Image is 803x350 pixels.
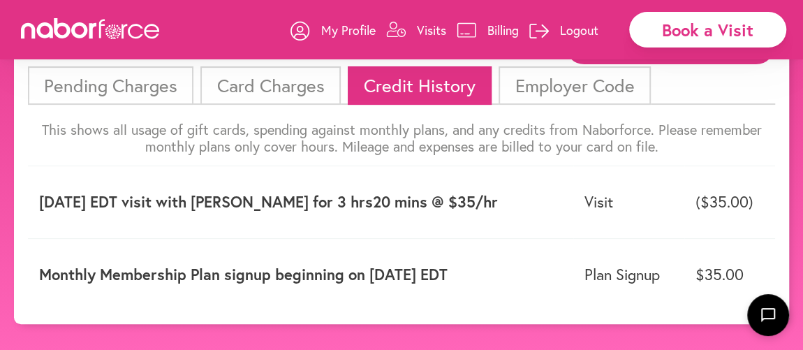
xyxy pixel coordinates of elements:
a: Billing [457,9,519,51]
td: Plan Signup [573,238,684,310]
li: Credit History [348,66,492,105]
a: Visits [386,9,446,51]
td: ($35.00) [684,166,775,238]
a: My Profile [290,9,376,51]
p: Monthly Membership Plan signup beginning on [DATE] EDT [39,265,562,284]
div: Book a Visit [629,12,786,48]
p: Billing [487,22,519,38]
p: [DATE] EDT visit with [PERSON_NAME] for 3 hrs20 mins @ $35/hr [39,193,562,211]
p: My Profile [321,22,376,38]
li: Card Charges [200,66,340,105]
li: Pending Charges [28,66,193,105]
p: This shows all usage of gift cards, spending against monthly plans, and any credits from Naborfor... [28,122,775,155]
td: $35.00 [684,238,775,310]
p: Visits [417,22,446,38]
td: Visit [573,166,684,238]
p: Logout [560,22,598,38]
a: Logout [529,9,598,51]
li: Employer Code [499,66,650,105]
